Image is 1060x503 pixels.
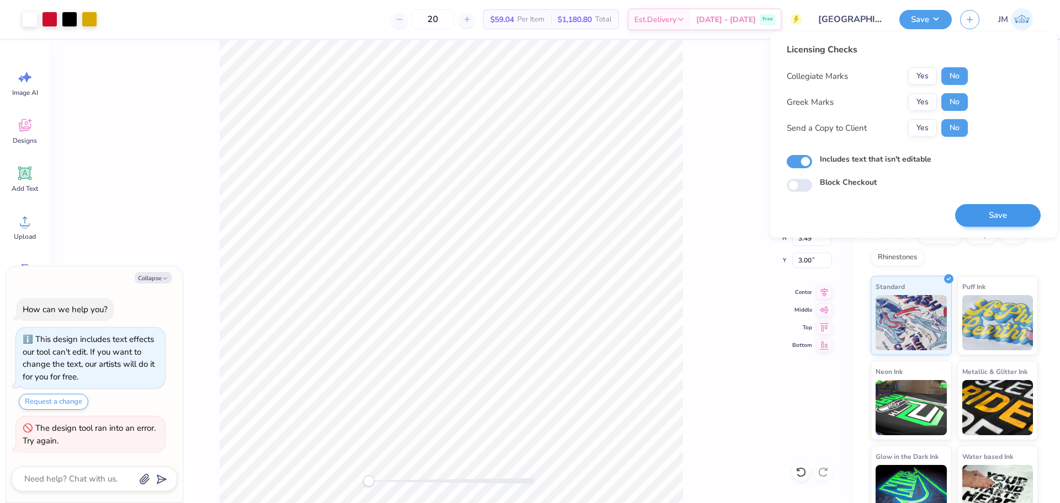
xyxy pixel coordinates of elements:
[941,119,968,137] button: No
[962,366,1027,377] span: Metallic & Glitter Ink
[908,93,937,111] button: Yes
[135,272,172,283] button: Collapse
[696,14,756,25] span: [DATE] - [DATE]
[876,366,903,377] span: Neon Ink
[14,232,36,241] span: Upload
[23,422,156,446] div: The design tool ran into an error. Try again.
[363,475,374,486] div: Accessibility label
[962,295,1033,350] img: Puff Ink
[787,96,834,109] div: Greek Marks
[792,288,812,297] span: Center
[23,304,108,315] div: How can we help you?
[792,306,812,314] span: Middle
[955,204,1041,227] button: Save
[792,323,812,332] span: Top
[962,281,985,292] span: Puff Ink
[787,122,867,135] div: Send a Copy to Client
[12,184,38,193] span: Add Text
[810,8,891,30] input: Untitled Design
[762,15,773,23] span: Free
[13,136,37,145] span: Designs
[595,14,612,25] span: Total
[558,14,592,25] span: $1,180.80
[1011,8,1033,30] img: John Michael Binayas
[993,8,1038,30] a: JM
[941,67,968,85] button: No
[876,451,939,462] span: Glow in the Dark Ink
[908,67,937,85] button: Yes
[19,394,88,410] button: Request a change
[792,341,812,350] span: Bottom
[411,9,454,29] input: – –
[962,451,1013,462] span: Water based Ink
[876,380,947,435] img: Neon Ink
[871,249,924,266] div: Rhinestones
[634,14,676,25] span: Est. Delivery
[876,295,947,350] img: Standard
[962,380,1033,435] img: Metallic & Glitter Ink
[876,281,905,292] span: Standard
[23,334,155,382] div: This design includes text effects our tool can't edit. If you want to change the text, our artist...
[490,14,514,25] span: $59.04
[12,88,38,97] span: Image AI
[941,93,968,111] button: No
[787,70,848,83] div: Collegiate Marks
[517,14,544,25] span: Per Item
[998,13,1008,26] span: JM
[899,10,952,29] button: Save
[820,153,931,165] label: Includes text that isn't editable
[908,119,937,137] button: Yes
[820,176,877,188] label: Block Checkout
[787,43,968,56] div: Licensing Checks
